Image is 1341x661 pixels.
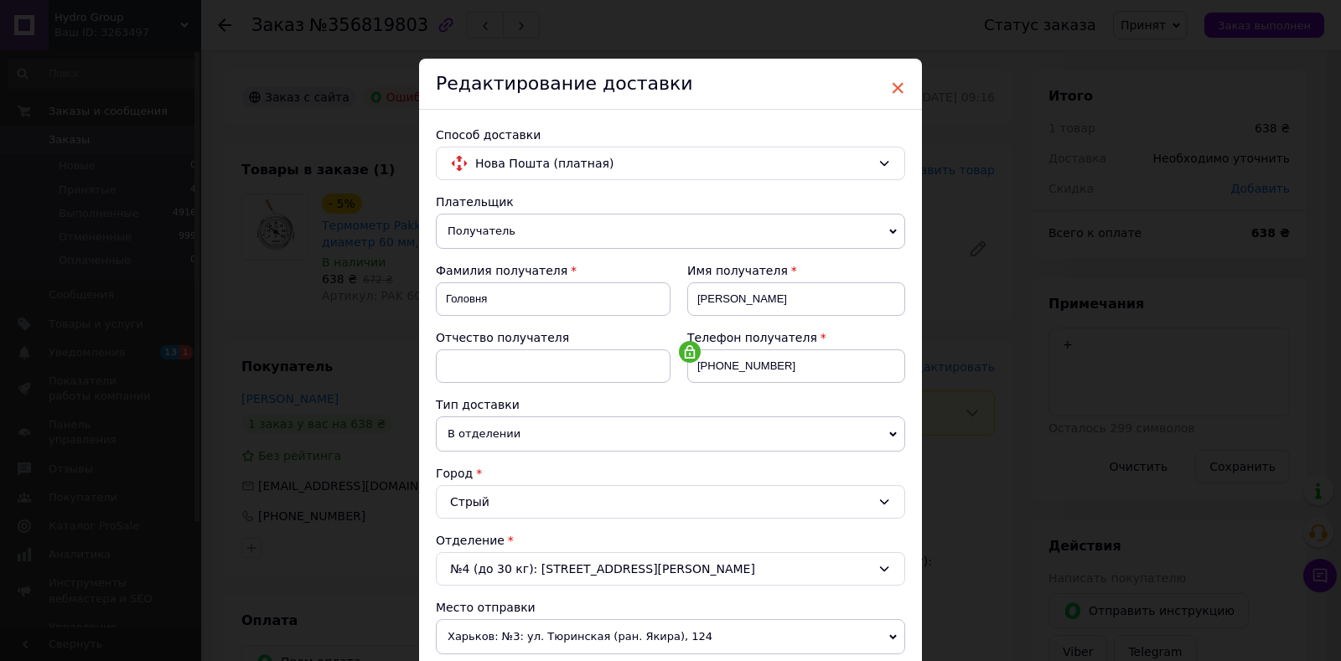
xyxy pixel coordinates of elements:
span: Харьков: №3: ул. Тюринская (ран. Якира), 124 [436,619,905,654]
span: Плательщик [436,195,514,209]
div: Отделение [436,532,905,549]
span: Телефон получателя [687,331,817,344]
div: Редактирование доставки [419,59,922,110]
div: Способ доставки [436,127,905,143]
div: №4 (до 30 кг): [STREET_ADDRESS][PERSON_NAME] [436,552,905,586]
span: Место отправки [436,601,536,614]
div: Город [436,465,905,482]
input: +380 [687,349,905,383]
span: В отделении [436,416,905,452]
span: × [890,74,905,102]
span: Получатель [436,214,905,249]
div: Стрый [436,485,905,519]
span: Фамилия получателя [436,264,567,277]
span: Имя получателя [687,264,788,277]
span: Тип доставки [436,398,520,411]
span: Отчество получателя [436,331,569,344]
span: Нова Пошта (платная) [475,154,871,173]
